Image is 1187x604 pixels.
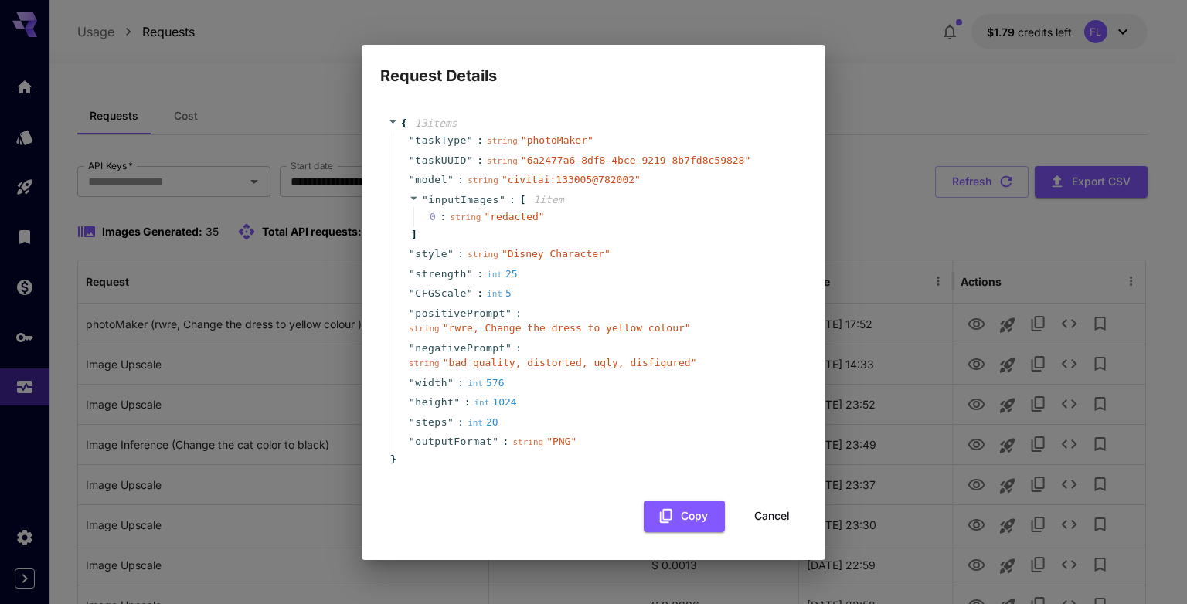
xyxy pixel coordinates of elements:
span: " [409,248,415,260]
span: : [503,434,509,450]
div: 576 [468,375,504,391]
span: string [451,212,481,222]
span: height [415,395,454,410]
button: Copy [644,501,725,532]
span: " [447,248,454,260]
span: int [487,289,502,299]
h2: Request Details [362,45,825,88]
span: " [467,154,473,166]
span: string [487,136,518,146]
span: string [468,175,498,185]
span: : [477,133,483,148]
span: " [409,134,415,146]
span: taskType [415,133,467,148]
span: " [409,416,415,428]
span: " redacted " [484,211,544,222]
span: int [474,398,489,408]
span: : [457,246,464,262]
span: " [409,287,415,299]
span: " [409,342,415,354]
span: negativePrompt [415,341,505,356]
span: " photoMaker " [521,134,593,146]
div: 5 [487,286,512,301]
span: : [515,341,522,356]
span: int [468,378,483,389]
span: string [512,437,543,447]
span: { [401,116,407,131]
span: } [388,452,396,467]
span: " [409,436,415,447]
span: : [477,266,483,282]
span: 1 item [533,194,563,205]
span: " [447,174,454,185]
span: int [468,418,483,428]
span: " [499,194,505,205]
span: " [409,377,415,389]
span: " [409,154,415,166]
span: " [454,396,460,408]
span: " [505,342,512,354]
span: string [409,358,440,368]
span: outputFormat [415,434,492,450]
span: : [477,286,483,301]
span: width [415,375,447,391]
span: CFGScale [415,286,467,301]
span: : [509,192,515,208]
span: : [457,172,464,188]
span: positivePrompt [415,306,505,321]
span: : [477,153,483,168]
span: " [409,307,415,319]
span: : [457,375,464,391]
span: style [415,246,447,262]
span: " [467,134,473,146]
div: : [440,209,446,225]
span: " civitai:133005@782002 " [502,174,641,185]
span: " rwre, Change the dress to yellow colour " [443,322,691,334]
span: [ [520,192,526,208]
div: 20 [468,415,498,430]
span: " [447,377,454,389]
span: steps [415,415,447,430]
span: ] [409,227,417,243]
span: " [447,416,454,428]
span: string [468,249,498,260]
span: 13 item s [415,117,457,129]
span: " bad quality, distorted, ugly, disfigured " [443,357,697,368]
span: : [515,306,522,321]
button: Cancel [737,501,807,532]
span: " [409,174,415,185]
span: : [457,415,464,430]
span: " Disney Character " [502,248,611,260]
span: " [505,307,512,319]
span: " [422,194,428,205]
div: 1024 [474,395,516,410]
span: : [464,395,471,410]
span: " [467,268,473,280]
span: " PNG " [546,436,576,447]
span: int [487,270,502,280]
span: " 6a2477a6-8df8-4bce-9219-8b7fd8c59828 " [521,154,750,166]
span: taskUUID [415,153,467,168]
span: string [409,324,440,334]
span: " [409,268,415,280]
div: 25 [487,266,518,282]
span: strength [415,266,467,282]
span: inputImages [428,194,499,205]
span: " [467,287,473,299]
span: model [415,172,447,188]
span: string [487,156,518,166]
span: " [409,396,415,408]
span: 0 [430,209,451,225]
span: " [492,436,498,447]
